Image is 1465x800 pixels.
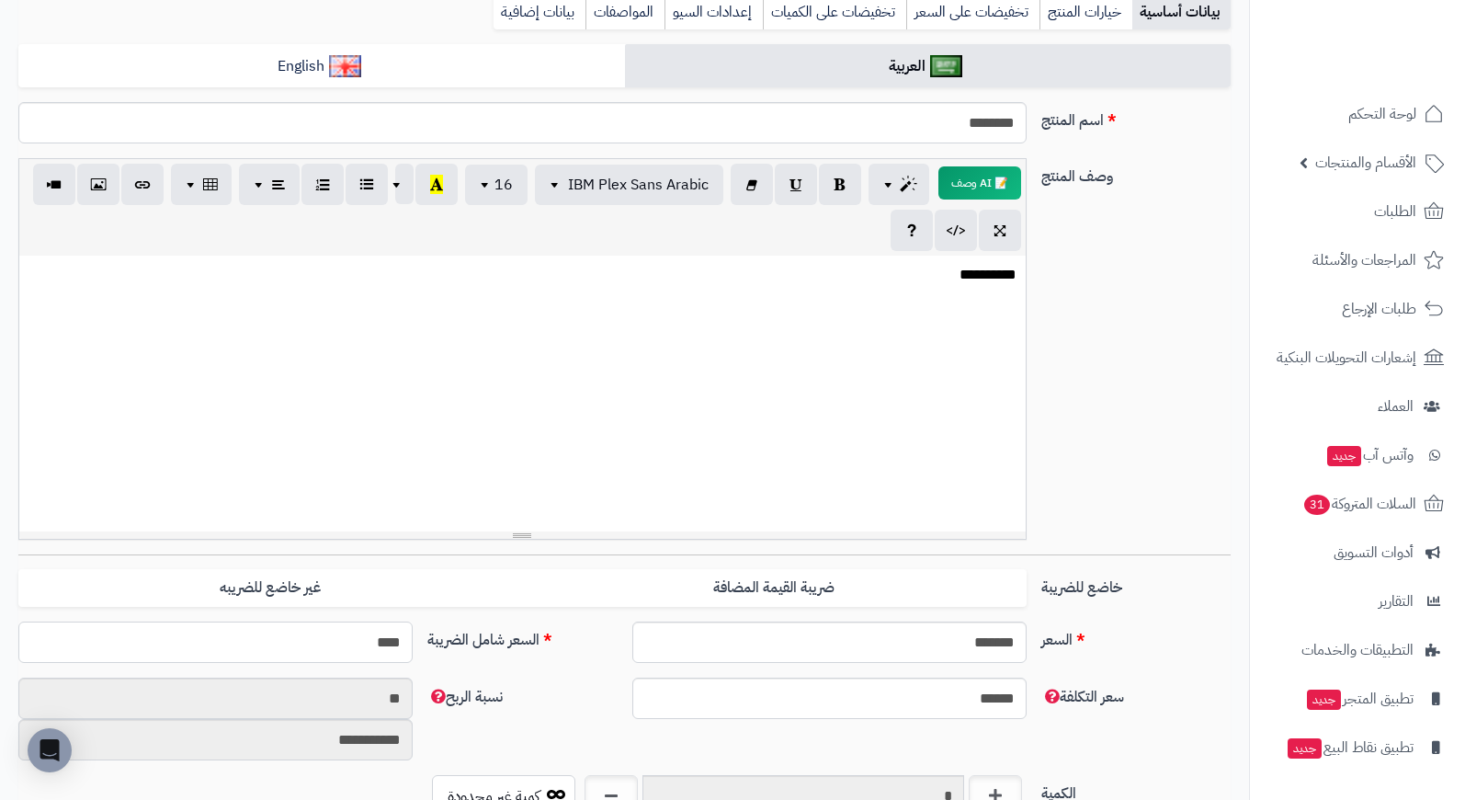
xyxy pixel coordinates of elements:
label: السعر [1034,622,1239,651]
label: غير خاضع للضريبه [18,569,522,607]
a: العربية [625,44,1232,89]
a: English [18,44,625,89]
label: اسم المنتج [1034,102,1239,131]
button: IBM Plex Sans Arabic [535,165,723,205]
span: السلات المتروكة [1302,491,1416,517]
a: وآتس آبجديد [1261,433,1454,477]
img: English [329,55,361,77]
label: وصف المنتج [1034,158,1239,188]
a: تطبيق نقاط البيعجديد [1261,726,1454,770]
span: التطبيقات والخدمات [1301,637,1414,663]
span: التقارير [1379,589,1414,614]
span: جديد [1288,738,1322,759]
img: logo-2.png [1340,50,1448,88]
span: طلبات الإرجاع [1342,296,1416,322]
span: إشعارات التحويلات البنكية [1277,345,1416,371]
a: تطبيق المتجرجديد [1261,677,1454,721]
span: جديد [1327,446,1361,466]
a: التقارير [1261,579,1454,623]
a: العملاء [1261,384,1454,429]
div: Open Intercom Messenger [28,728,72,772]
span: المراجعات والأسئلة [1312,247,1416,273]
span: نسبة الربح [427,686,503,708]
span: تطبيق نقاط البيع [1286,735,1414,760]
a: أدوات التسويق [1261,531,1454,575]
a: إشعارات التحويلات البنكية [1261,336,1454,380]
a: الطلبات [1261,189,1454,234]
a: المراجعات والأسئلة [1261,238,1454,282]
button: 16 [465,165,528,205]
span: وآتس آب [1325,442,1414,468]
span: تطبيق المتجر [1305,686,1414,712]
span: سعر التكلفة [1041,686,1124,708]
a: لوحة التحكم [1261,92,1454,136]
span: الطلبات [1374,199,1416,224]
button: 📝 AI وصف [938,166,1021,200]
label: السعر شامل الضريبة [420,622,625,651]
a: السلات المتروكة31 [1261,482,1454,526]
span: الأقسام والمنتجات [1315,150,1416,176]
a: طلبات الإرجاع [1261,287,1454,331]
span: جديد [1307,690,1341,710]
span: IBM Plex Sans Arabic [568,174,709,196]
img: العربية [930,55,962,77]
label: خاضع للضريبة [1034,569,1239,599]
span: 31 [1304,495,1330,515]
a: التطبيقات والخدمات [1261,628,1454,672]
span: العملاء [1378,394,1414,419]
span: أدوات التسويق [1334,540,1414,566]
span: 16 [494,174,513,196]
span: لوحة التحكم [1348,101,1416,127]
label: ضريبة القيمة المضافة [522,569,1026,607]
